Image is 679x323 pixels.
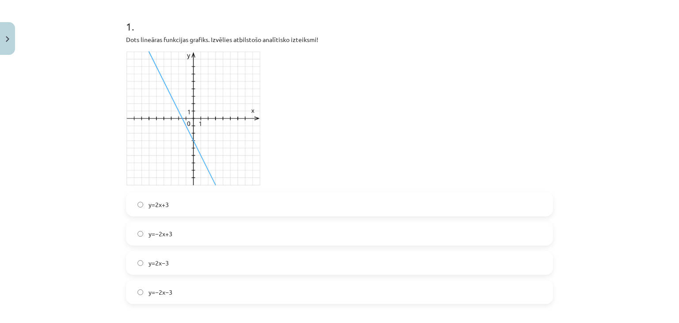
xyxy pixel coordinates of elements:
[149,288,172,297] span: y=−2x−3
[137,231,143,237] input: y=−2x+3
[137,202,143,208] input: y=2x+3
[126,35,553,44] p: Dots lineāras funkcijas grafiks. Izvēlies atbilstošo analītisko izteiksmi!
[149,258,169,268] span: y=2x−3
[137,260,143,266] input: y=2x−3
[137,289,143,295] input: y=−2x−3
[126,5,553,32] h1: 1 .
[6,36,9,42] img: icon-close-lesson-0947bae3869378f0d4975bcd49f059093ad1ed9edebbc8119c70593378902aed.svg
[149,229,172,238] span: y=−2x+3
[149,200,169,209] span: y=2x+3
